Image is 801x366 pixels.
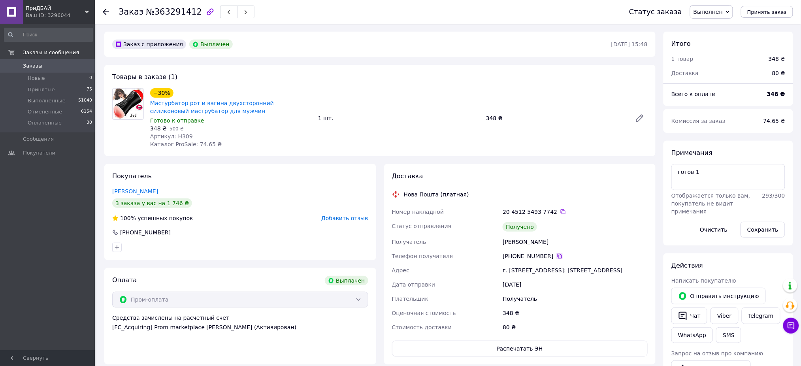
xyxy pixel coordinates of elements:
span: Телефон получателя [392,253,453,259]
button: Принять заказ [741,6,793,18]
span: Номер накладной [392,209,444,215]
span: Покупатели [23,149,55,157]
span: ПриДБАЙ [26,5,85,12]
button: Очистить [694,222,735,238]
span: Запрос на отзыв про компанию [671,350,763,357]
span: 1 товар [671,56,694,62]
div: Нова Пошта (платная) [402,191,471,198]
button: Чат [671,308,707,324]
span: Выполнен [694,9,723,15]
div: 348 ₴ [501,306,649,320]
div: Статус заказа [629,8,682,16]
div: Выплачен [325,276,368,285]
button: Распечатать ЭН [392,341,648,357]
span: Отмененные [28,108,62,115]
div: 348 ₴ [769,55,785,63]
div: 348 ₴ [483,113,629,124]
a: Viber [711,308,738,324]
span: 74.65 ₴ [763,118,785,124]
button: Чат с покупателем [783,318,799,334]
div: г. [STREET_ADDRESS]: [STREET_ADDRESS] [501,263,649,277]
span: Товары в заказе (1) [112,73,177,81]
time: [DATE] 15:48 [611,41,648,47]
button: Отправить инструкцию [671,288,766,304]
div: [PERSON_NAME] [501,235,649,249]
b: 348 ₴ [767,91,785,97]
img: Мастурбатор рот и вагина двухсторонний силиконовый маструбатор для мужчин [113,89,143,119]
a: [PERSON_NAME] [112,188,158,194]
div: [PHONE_NUMBER] [503,252,648,260]
div: Выплачен [189,40,232,49]
span: Комиссия за заказ [671,118,726,124]
span: Каталог ProSale: 74.65 ₴ [150,141,222,147]
div: Вернуться назад [103,8,109,16]
a: Редактировать [632,110,648,126]
div: успешных покупок [112,214,193,222]
span: 0 [89,75,92,82]
span: Статус отправления [392,223,452,229]
span: Плательщик [392,296,429,302]
span: Заказ [119,7,143,17]
span: Итого [671,40,691,47]
span: Новые [28,75,45,82]
a: WhatsApp [671,327,713,343]
span: Артикул: H309 [150,133,193,140]
div: [PHONE_NUMBER] [119,228,172,236]
div: −30% [150,88,173,98]
span: Покупатель [112,172,152,180]
span: 30 [87,119,92,126]
div: 1 шт. [315,113,483,124]
span: 51040 [78,97,92,104]
button: Сохранить [741,222,785,238]
span: Доставка [392,172,423,180]
span: Адрес [392,267,409,274]
div: Средства зачислены на расчетный счет [112,314,368,331]
span: 6154 [81,108,92,115]
div: Ваш ID: 3296044 [26,12,95,19]
div: 80 ₴ [501,320,649,334]
span: Принять заказ [747,9,787,15]
span: 293 / 300 [762,192,785,199]
span: Выполненные [28,97,66,104]
span: Сообщения [23,136,54,143]
span: Действия [671,262,703,269]
span: Всего к оплате [671,91,715,97]
span: Заказы [23,62,42,70]
span: Оплаченные [28,119,62,126]
a: Telegram [742,308,780,324]
span: Доставка [671,70,699,76]
div: Получено [503,222,537,232]
a: Мастурбатор рот и вагина двухсторонний силиконовый маструбатор для мужчин [150,100,274,114]
span: Отображается только вам, покупатель не видит примечания [671,192,750,215]
span: 75 [87,86,92,93]
span: Оплата [112,276,137,284]
span: Написать покупателю [671,277,736,284]
span: 348 ₴ [150,125,167,132]
span: 100% [120,215,136,221]
div: [DATE] [501,277,649,292]
div: [FC_Acquiring] Prom marketplace [PERSON_NAME] (Активирован) [112,323,368,331]
div: 80 ₴ [767,64,790,82]
span: Примечания [671,149,712,157]
span: Дата отправки [392,281,435,288]
span: 500 ₴ [170,126,184,132]
span: Оценочная стоимость [392,310,456,316]
span: Стоимость доставки [392,324,452,330]
textarea: готов 1 [671,164,785,190]
div: 3 заказа у вас на 1 746 ₴ [112,198,192,208]
div: 20 4512 5493 7742 [503,208,648,216]
span: Добавить отзыв [321,215,368,221]
span: Готово к отправке [150,117,204,124]
span: №363291412 [146,7,202,17]
div: Получатель [501,292,649,306]
button: SMS [716,327,741,343]
span: Принятые [28,86,55,93]
span: Получатель [392,239,426,245]
span: Заказы и сообщения [23,49,79,56]
input: Поиск [4,28,93,42]
div: Заказ с приложения [112,40,186,49]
